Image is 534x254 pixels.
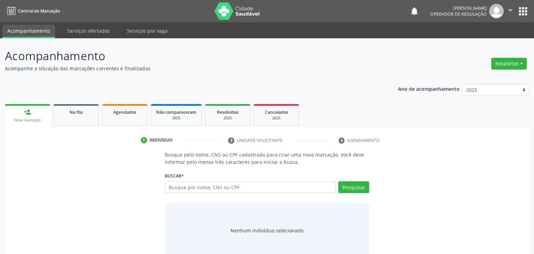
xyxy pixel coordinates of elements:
button: Pesquisar [338,181,369,193]
a: Central de Marcação [5,5,60,17]
label: Buscar [165,170,184,181]
span: Central de Marcação [18,8,60,14]
p: Busque pelo nome, CNS ou CPF cadastrado para criar uma nova marcação. Você deve informar pelo men... [165,151,370,166]
div: person_add [24,108,31,116]
span: Operador de regulação [430,11,487,17]
a: Serviços ofertados [62,25,115,37]
input: Busque por nome, CNS ou CPF [165,181,336,193]
p: Ano de acompanhamento [398,84,460,93]
span: Não compareceram [156,109,196,115]
div: [PERSON_NAME] [430,5,487,11]
div: Nenhum indivíduo selecionado [230,227,304,234]
i:  [507,6,514,14]
div: 2025 [259,116,294,121]
span: Resolvidos [217,109,238,115]
span: Cancelados [265,109,288,115]
img: img [489,4,504,18]
button: Relatórios [491,58,527,70]
p: Acompanhe a situação das marcações correntes e finalizadas [5,65,372,72]
div: Indivíduo [149,137,173,143]
div: 2025 [156,116,196,121]
a: Serviços por vaga [122,25,172,37]
a: Acompanhamento [2,25,55,38]
span: Agendados [113,109,136,115]
span: Na fila [70,109,83,115]
p: Acompanhamento [5,47,372,65]
div: 2025 [210,116,245,121]
div: 1 [141,137,147,143]
button: apps [517,5,529,17]
button:  [504,4,517,18]
button: notifications [410,6,419,16]
div: Nova marcação [10,118,45,123]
